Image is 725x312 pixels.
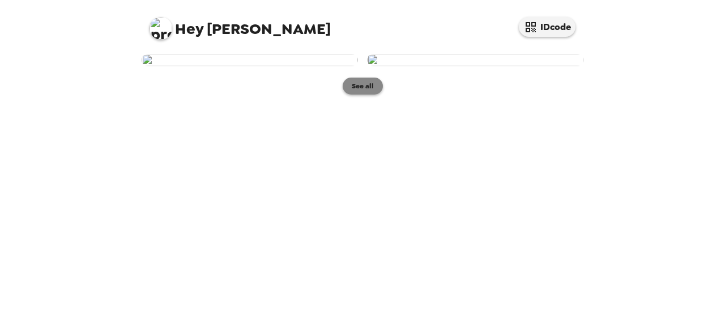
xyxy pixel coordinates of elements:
span: [PERSON_NAME] [150,11,331,37]
span: Hey [175,19,203,39]
button: See all [343,78,383,95]
img: profile pic [150,17,172,40]
button: IDcode [519,17,575,37]
img: user-277674 [367,54,583,66]
img: user-277745 [142,54,358,66]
